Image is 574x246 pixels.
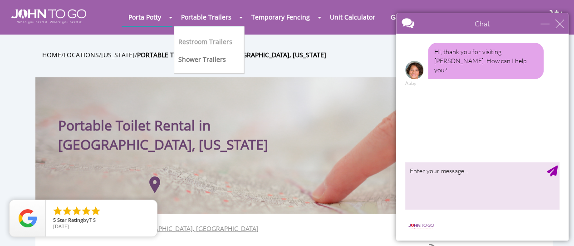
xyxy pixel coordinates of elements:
[58,95,351,154] h1: Portable Toilet Rental in [GEOGRAPHIC_DATA], [US_STATE]
[245,8,317,26] a: Temporary Fencing
[42,50,61,59] a: Home
[122,8,168,26] a: Porta Potty
[323,8,382,26] a: Unit Calculator
[389,159,548,214] img: Truck
[391,8,574,246] iframe: Live Chat Box
[174,8,238,26] a: Portable Trailers
[384,8,419,26] a: Gallery
[64,50,99,59] a: Locations
[101,50,135,59] a: [US_STATE]
[11,9,86,24] img: JOHN to go
[137,50,326,59] a: Portable Toilet Rental in [GEOGRAPHIC_DATA], [US_STATE]
[42,50,559,60] ul: / / /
